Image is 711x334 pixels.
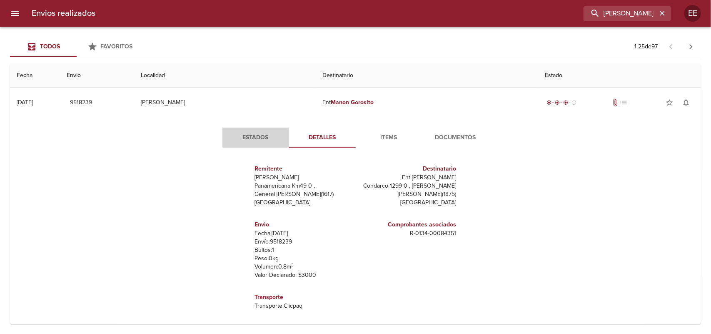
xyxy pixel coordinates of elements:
[545,98,578,107] div: En viaje
[359,198,457,207] p: [GEOGRAPHIC_DATA]
[255,220,352,229] h6: Envio
[665,98,674,107] span: star_border
[359,220,457,229] h6: Comprobantes asociados
[678,94,694,111] button: Activar notificaciones
[222,128,489,148] div: Tabs detalle de guia
[584,6,657,21] input: buscar
[611,98,619,107] span: Tiene documentos adjuntos
[684,5,701,22] div: EE
[70,98,92,108] span: 9518239
[255,302,352,310] p: Transporte: Clicpaq
[255,198,352,207] p: [GEOGRAPHIC_DATA]
[682,98,690,107] span: notifications_none
[316,88,538,118] td: Ent
[255,293,352,302] h6: Transporte
[255,254,352,263] p: Peso: 0 kg
[255,238,352,246] p: Envío: 9518239
[10,37,143,57] div: Tabs Envios
[359,173,457,182] p: Ent [PERSON_NAME]
[359,229,457,238] p: R - 0134 - 00084351
[359,182,457,190] p: Condarco 1299 0 , [PERSON_NAME]
[10,64,60,88] th: Fecha
[294,133,351,143] span: Detalles
[255,173,352,182] p: [PERSON_NAME]
[255,271,352,279] p: Valor Declarado: $ 3000
[661,42,681,50] span: Pagina anterior
[331,99,349,106] em: Manon
[227,133,284,143] span: Estados
[571,100,576,105] span: radio_button_unchecked
[316,64,538,88] th: Destinatario
[255,263,352,271] p: Volumen: 0.8 m
[5,3,25,23] button: menu
[351,99,374,106] em: Gorosito
[563,100,568,105] span: radio_button_checked
[634,43,658,51] p: 1 - 25 de 97
[359,164,457,173] h6: Destinatario
[681,37,701,57] span: Pagina siguiente
[255,182,352,190] p: Panamericana Km49 0 ,
[292,262,294,268] sup: 3
[361,133,417,143] span: Items
[40,43,60,50] span: Todos
[67,95,95,110] button: 9518239
[684,5,701,22] div: Abrir información de usuario
[255,246,352,254] p: Bultos: 1
[134,88,316,118] td: [PERSON_NAME]
[134,64,316,88] th: Localidad
[661,94,678,111] button: Agregar a favoritos
[538,64,701,88] th: Estado
[619,98,628,107] span: No tiene pedido asociado
[32,7,95,20] h6: Envios realizados
[555,100,560,105] span: radio_button_checked
[101,43,133,50] span: Favoritos
[255,164,352,173] h6: Remitente
[255,229,352,238] p: Fecha: [DATE]
[359,190,457,198] p: [PERSON_NAME] ( 1875 )
[255,190,352,198] p: General [PERSON_NAME] ( 1617 )
[17,99,33,106] div: [DATE]
[60,64,135,88] th: Envio
[546,100,551,105] span: radio_button_checked
[427,133,484,143] span: Documentos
